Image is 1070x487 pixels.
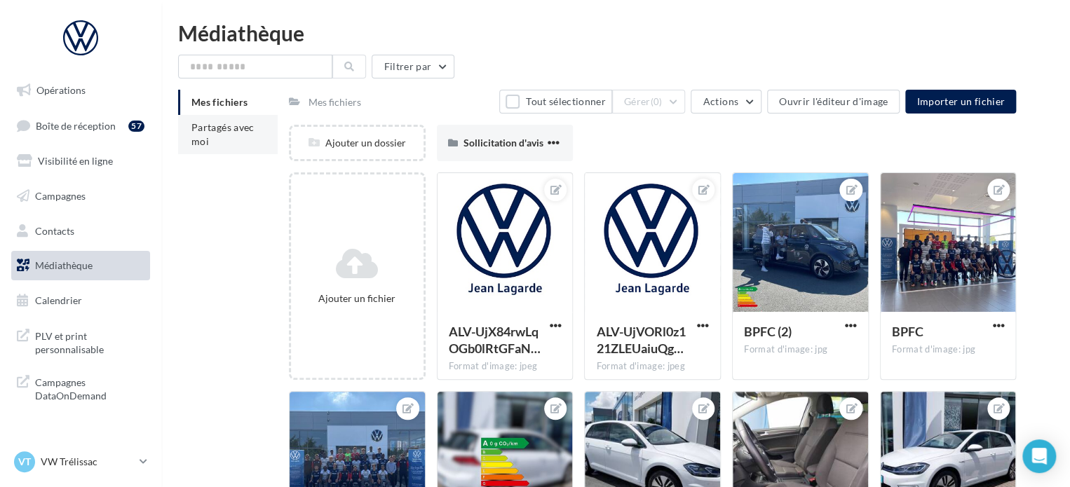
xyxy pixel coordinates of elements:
div: Format d'image: jpeg [596,360,709,373]
a: Médiathèque [8,251,153,280]
span: Boîte de réception [36,119,116,131]
span: Actions [703,95,738,107]
span: Campagnes [35,190,86,202]
span: ALV-UjVORl0z121ZLEUaiuQgWfSqlmt9IPIco1P1PbdW3haeX0uQ9cb5 [596,324,685,356]
p: VW Trélissac [41,455,134,469]
span: PLV et print personnalisable [35,327,144,357]
a: Visibilité en ligne [8,146,153,176]
div: Ajouter un dossier [291,136,424,150]
div: 57 [128,121,144,132]
span: Sollicitation d'avis [463,137,543,149]
span: Mes fichiers [191,96,248,108]
a: Contacts [8,217,153,246]
button: Actions [691,90,761,114]
button: Importer un fichier [905,90,1016,114]
span: Visibilité en ligne [38,155,113,167]
span: Partagés avec moi [191,121,255,147]
span: Médiathèque [35,259,93,271]
a: VT VW Trélissac [11,448,150,475]
div: Format d'image: jpg [744,343,857,356]
a: PLV et print personnalisable [8,321,153,362]
a: Calendrier [8,286,153,315]
span: BPFC [892,324,923,339]
button: Tout sélectionner [499,90,611,114]
span: Importer un fichier [916,95,1005,107]
span: Campagnes DataOnDemand [35,373,144,403]
span: VT [18,455,31,469]
a: Boîte de réception57 [8,111,153,141]
span: (0) [651,96,663,107]
a: Campagnes DataOnDemand [8,367,153,409]
span: Opérations [36,84,86,96]
span: Calendrier [35,294,82,306]
div: Format d'image: jpeg [449,360,562,373]
a: Campagnes [8,181,153,211]
span: Contacts [35,224,74,236]
div: Mes fichiers [309,95,361,109]
div: Open Intercom Messenger [1022,439,1056,473]
div: Format d'image: jpg [892,343,1005,356]
button: Filtrer par [372,55,454,78]
div: Médiathèque [178,22,1053,43]
a: Opérations [8,76,153,105]
button: Gérer(0) [612,90,686,114]
button: Ouvrir l'éditeur d'image [767,90,900,114]
span: ALV-UjX84rwLqOGb0lRtGFaNq2khBlriLkv9Cfedx2s6YjomB1ADwzIV [449,324,541,356]
div: Ajouter un fichier [297,291,418,306]
span: BPFC (2) [744,324,792,339]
